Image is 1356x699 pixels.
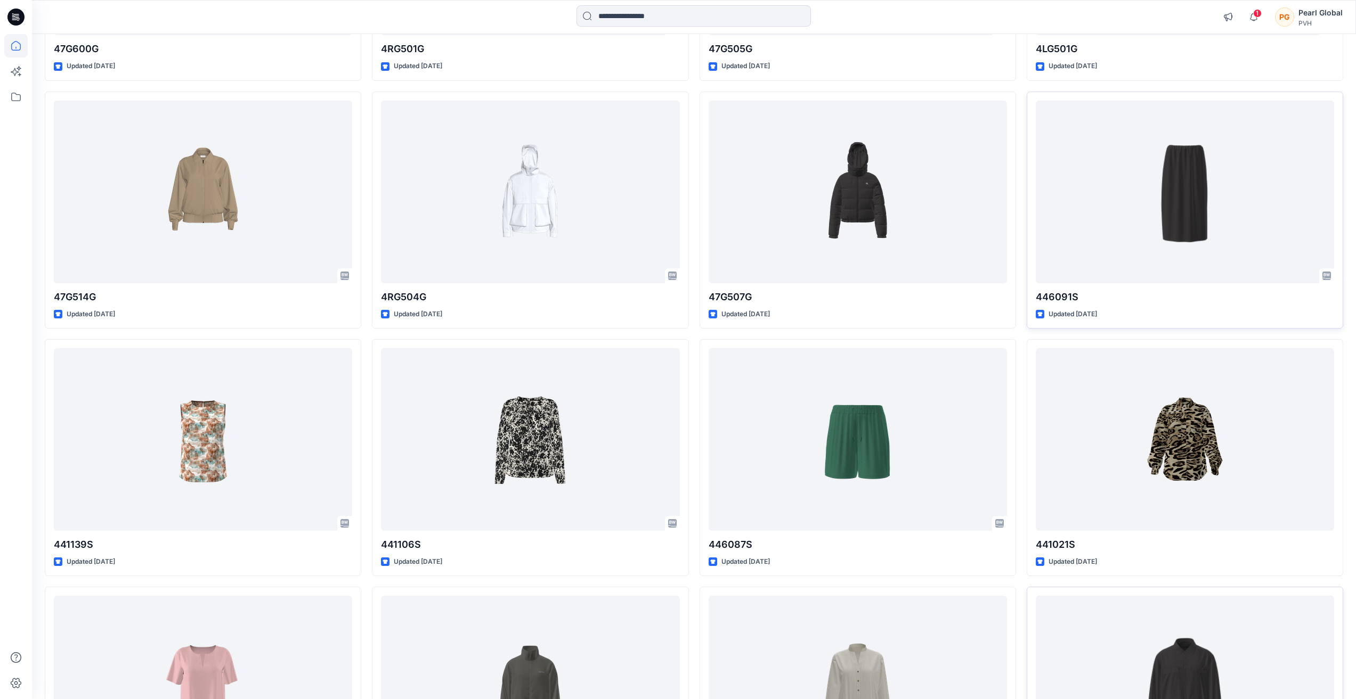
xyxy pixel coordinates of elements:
[54,348,352,531] a: 441139S
[721,61,770,72] p: Updated [DATE]
[709,348,1007,531] a: 446087S
[394,309,442,320] p: Updated [DATE]
[1036,537,1334,552] p: 441021S
[381,101,679,283] a: 4RG504G
[381,537,679,552] p: 441106S
[394,556,442,568] p: Updated [DATE]
[1036,101,1334,283] a: 446091S
[1036,290,1334,305] p: 446091S
[67,61,115,72] p: Updated [DATE]
[54,42,352,56] p: 47G600G
[1253,9,1262,18] span: 1
[1049,556,1097,568] p: Updated [DATE]
[67,556,115,568] p: Updated [DATE]
[67,309,115,320] p: Updated [DATE]
[721,309,770,320] p: Updated [DATE]
[1036,348,1334,531] a: 441021S
[1049,61,1097,72] p: Updated [DATE]
[54,290,352,305] p: 47G514G
[54,537,352,552] p: 441139S
[1298,6,1343,19] div: Pearl Global
[381,290,679,305] p: 4RG504G
[1036,42,1334,56] p: 4LG501G
[709,101,1007,283] a: 47G507G
[1049,309,1097,320] p: Updated [DATE]
[1275,7,1294,27] div: PG
[1298,19,1343,27] div: PVH
[394,61,442,72] p: Updated [DATE]
[709,537,1007,552] p: 446087S
[381,42,679,56] p: 4RG501G
[709,290,1007,305] p: 47G507G
[709,42,1007,56] p: 47G505G
[381,348,679,531] a: 441106S
[721,556,770,568] p: Updated [DATE]
[54,101,352,283] a: 47G514G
